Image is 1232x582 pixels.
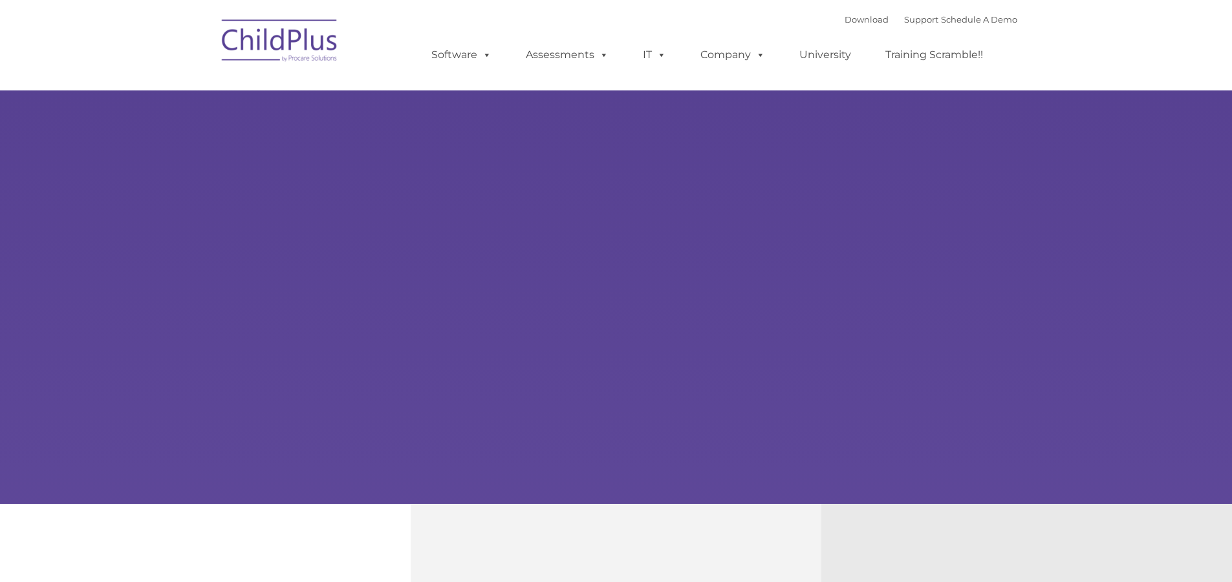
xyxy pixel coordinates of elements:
img: ChildPlus by Procare Solutions [215,10,345,75]
font: | [845,14,1017,25]
a: Support [904,14,938,25]
a: Download [845,14,889,25]
a: Assessments [513,42,621,68]
a: Software [418,42,504,68]
a: Company [687,42,778,68]
a: Training Scramble!! [872,42,996,68]
a: IT [630,42,679,68]
a: University [786,42,864,68]
a: Schedule A Demo [941,14,1017,25]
